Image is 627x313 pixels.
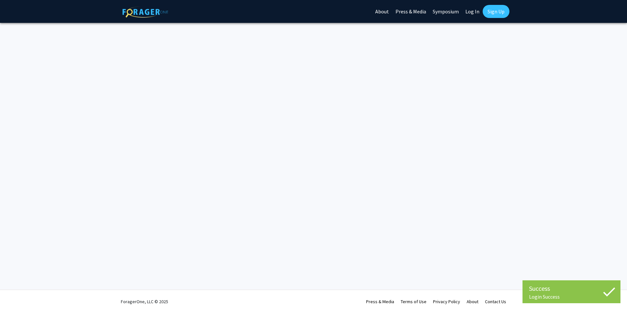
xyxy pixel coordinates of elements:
[485,299,506,305] a: Contact Us
[401,299,426,305] a: Terms of Use
[122,6,168,18] img: ForagerOne Logo
[121,290,168,313] div: ForagerOne, LLC © 2025
[529,284,614,293] div: Success
[433,299,460,305] a: Privacy Policy
[467,299,478,305] a: About
[529,293,614,300] div: Login Success
[483,5,509,18] a: Sign Up
[366,299,394,305] a: Press & Media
